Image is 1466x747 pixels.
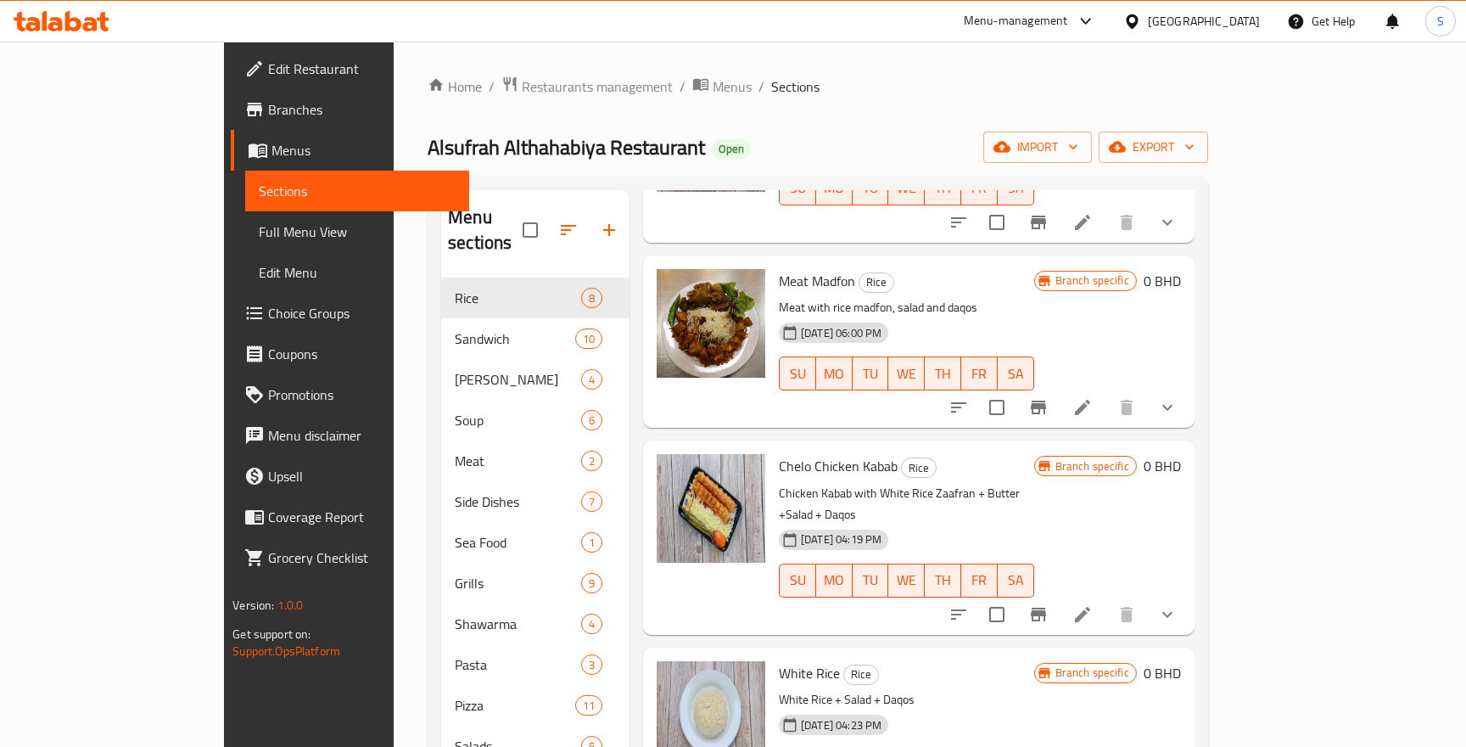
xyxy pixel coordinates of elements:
[1157,397,1178,418] svg: Show Choices
[441,685,629,726] div: Pizza11
[231,130,469,171] a: Menus
[823,362,846,386] span: MO
[968,176,991,200] span: FR
[582,413,602,429] span: 6
[979,597,1015,632] span: Select to update
[268,99,456,120] span: Branches
[1004,362,1027,386] span: SA
[779,268,855,294] span: Meat Madfon
[259,262,456,283] span: Edit Menu
[455,573,581,593] div: Grills
[581,491,602,512] div: items
[231,497,469,537] a: Coverage Report
[657,269,765,378] img: Meat Madfon
[581,410,602,430] div: items
[979,390,1015,425] span: Select to update
[268,59,456,79] span: Edit Restaurant
[575,695,602,716] div: items
[231,334,469,374] a: Coupons
[1018,387,1059,428] button: Branch-specific-item
[441,400,629,441] div: Soup6
[844,665,878,684] span: Rice
[455,410,581,430] span: Soup
[859,272,894,293] div: Rice
[581,614,602,634] div: items
[231,89,469,130] a: Branches
[1018,594,1059,635] button: Branch-specific-item
[268,548,456,568] span: Grocery Checklist
[823,176,846,200] span: MO
[1147,202,1188,243] button: show more
[1004,568,1027,593] span: SA
[582,657,602,673] span: 3
[455,451,581,471] span: Meat
[582,616,602,632] span: 4
[512,212,548,248] span: Select all sections
[1144,454,1181,478] h6: 0 BHD
[581,532,602,553] div: items
[779,297,1033,318] p: Meat with rice madfon, salad and daqos
[843,665,879,685] div: Rice
[794,717,888,733] span: [DATE] 04:23 PM
[901,458,937,478] div: Rice
[979,205,1015,240] span: Select to update
[245,171,469,211] a: Sections
[1147,387,1188,428] button: show more
[455,369,581,390] span: [PERSON_NAME]
[581,451,602,471] div: items
[713,76,752,97] span: Menus
[771,76,820,97] span: Sections
[779,564,816,598] button: SU
[277,594,304,616] span: 1.0.0
[938,202,979,243] button: sort-choices
[779,660,840,686] span: White Rice
[1099,132,1208,163] button: export
[231,537,469,578] a: Grocery Checklist
[888,564,925,598] button: WE
[428,76,1208,98] nav: breadcrumb
[964,11,1068,31] div: Menu-management
[441,441,629,481] div: Meat2
[455,654,581,675] span: Pasta
[455,491,581,512] span: Side Dishes
[441,318,629,359] div: Sandwich10
[268,507,456,527] span: Coverage Report
[1157,212,1178,233] svg: Show Choices
[231,415,469,456] a: Menu disclaimer
[455,614,581,634] span: Shawarma
[779,357,816,390] button: SU
[895,176,918,200] span: WE
[582,372,602,388] span: 4
[1049,665,1136,681] span: Branch specific
[961,564,998,598] button: FR
[1106,594,1147,635] button: delete
[961,357,998,390] button: FR
[455,329,575,349] span: Sandwich
[983,132,1092,163] button: import
[232,623,311,645] span: Get support on:
[1072,212,1093,233] a: Edit menu item
[895,568,918,593] span: WE
[259,222,456,242] span: Full Menu View
[581,288,602,308] div: items
[501,76,673,98] a: Restaurants management
[441,278,629,318] div: Rice8
[448,205,523,256] h2: Menu sections
[1144,661,1181,685] h6: 0 BHD
[441,563,629,604] div: Grills9
[786,176,809,200] span: SU
[1148,12,1260,31] div: [GEOGRAPHIC_DATA]
[268,344,456,364] span: Coupons
[859,362,882,386] span: TU
[582,494,602,510] span: 7
[816,564,853,598] button: MO
[245,252,469,293] a: Edit Menu
[968,568,991,593] span: FR
[231,48,469,89] a: Edit Restaurant
[268,385,456,405] span: Promotions
[581,654,602,675] div: items
[455,288,581,308] span: Rice
[455,369,581,390] div: Makaroni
